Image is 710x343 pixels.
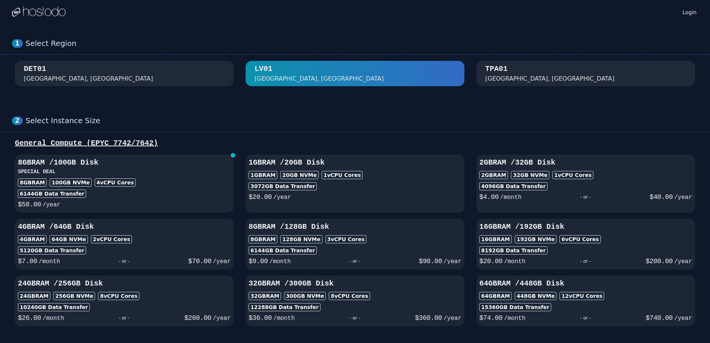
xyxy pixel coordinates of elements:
[273,315,295,322] span: /month
[50,235,88,243] div: 64 GB NVMe
[95,178,136,187] div: 4 vCPU Cores
[15,155,234,213] button: 8GBRAM /100GB DiskSPECIAL DEAL8GBRAM100GB NVMe4vCPU Cores6144GB Data Transfer$58.00/year
[674,258,692,265] span: /year
[479,303,551,311] div: 15360 GB Data Transfer
[249,303,321,311] div: 12288 GB Data Transfer
[479,171,508,179] div: 2GB RAM
[39,258,60,265] span: /month
[15,219,234,269] button: 4GBRAM /64GB Disk4GBRAM64GB NVMe2vCPU Cores5120GB Data Transfer$7.00/month- or -$70.00/year
[479,246,548,255] div: 8192 GB Data Transfer
[476,155,695,213] button: 2GBRAM /32GB Disk2GBRAM32GB NVMe1vCPU Cores4096GB Data Transfer$4.00/month- or -$40.00/year
[12,6,66,18] img: Logo
[419,258,442,265] span: $ 90.00
[18,314,41,322] span: $ 26.00
[18,201,41,208] span: $ 58.00
[479,292,512,300] div: 64GB RAM
[15,275,234,326] button: 24GBRAM /256GB Disk24GBRAM256GB NVMe8vCPU Cores10240GB Data Transfer$26.00/month- or -$260.00/year
[255,74,384,83] div: [GEOGRAPHIC_DATA], [GEOGRAPHIC_DATA]
[485,74,615,83] div: [GEOGRAPHIC_DATA], [GEOGRAPHIC_DATA]
[249,158,461,168] h3: 1GB RAM / 20 GB Disk
[18,178,47,187] div: 8GB RAM
[681,7,698,16] a: Login
[246,275,464,326] button: 32GBRAM /300GB Disk32GBRAM300GB NVMe8vCPU Cores12288GB Data Transfer$36.00/month- or -$360.00/year
[674,315,692,322] span: /year
[15,61,234,86] button: DET01 [GEOGRAPHIC_DATA], [GEOGRAPHIC_DATA]
[249,314,272,322] span: $ 36.00
[515,235,556,243] div: 192 GB NVMe
[18,222,231,232] h3: 4GB RAM / 64 GB Disk
[559,292,604,300] div: 12 vCPU Cores
[280,235,322,243] div: 128 GB NVMe
[18,292,50,300] div: 24GB RAM
[188,258,211,265] span: $ 70.00
[504,258,526,265] span: /month
[53,292,95,300] div: 256 GB NVMe
[249,171,277,179] div: 1GB RAM
[415,314,442,322] span: $ 360.00
[246,155,464,213] button: 1GBRAM /20GB Disk1GBRAM20GB NVMe1vCPU Cores3072GB Data Transfer$20.00/year
[50,178,91,187] div: 100 GB NVMe
[91,235,132,243] div: 2 vCPU Cores
[479,258,502,265] span: $ 20.00
[485,64,508,74] div: TPA01
[646,314,673,322] span: $ 740.00
[18,190,86,198] div: 6144 GB Data Transfer
[479,235,512,243] div: 16GB RAM
[479,193,499,201] span: $ 4.00
[674,194,692,201] span: /year
[26,116,698,125] div: Select Instance Size
[284,292,326,300] div: 300 GB NVMe
[18,258,37,265] span: $ 7.00
[18,235,47,243] div: 4GB RAM
[249,182,317,190] div: 3072 GB Data Transfer
[476,275,695,326] button: 64GBRAM /448GB Disk64GBRAM448GB NVMe12vCPU Cores15360GB Data Transfer$74.00/month- or -$740.00/year
[249,193,272,201] span: $ 20.00
[18,168,231,175] h3: SPECIAL DEAL
[504,315,526,322] span: /month
[18,278,231,289] h3: 24GB RAM / 256 GB Disk
[273,194,291,201] span: /year
[646,258,673,265] span: $ 200.00
[444,258,461,265] span: /year
[280,171,319,179] div: 20 GB NVMe
[213,258,231,265] span: /year
[511,171,549,179] div: 32 GB NVMe
[329,292,370,300] div: 8 vCPU Cores
[479,314,502,322] span: $ 74.00
[269,258,291,265] span: /month
[526,313,646,323] div: - or -
[479,278,692,289] h3: 64GB RAM / 448 GB Disk
[249,292,281,300] div: 32GB RAM
[552,171,593,179] div: 1 vCPU Cores
[650,193,673,201] span: $ 40.00
[12,39,23,48] div: 1
[24,74,153,83] div: [GEOGRAPHIC_DATA], [GEOGRAPHIC_DATA]
[521,192,649,202] div: - or -
[526,256,646,266] div: - or -
[12,138,698,149] div: General Compute (EPYC 7742/7642)
[26,39,698,48] div: Select Region
[479,158,692,168] h3: 2GB RAM / 32 GB Disk
[479,182,548,190] div: 4096 GB Data Transfer
[255,64,272,74] div: LV01
[18,303,90,311] div: 10240 GB Data Transfer
[249,278,461,289] h3: 32GB RAM / 300 GB Disk
[322,171,363,179] div: 1 vCPU Cores
[479,222,692,232] h3: 16GB RAM / 192 GB Disk
[184,314,211,322] span: $ 260.00
[476,219,695,269] button: 16GBRAM /192GB Disk16GBRAM192GB NVMe6vCPU Cores8192GB Data Transfer$20.00/month- or -$200.00/year
[444,315,461,322] span: /year
[246,219,464,269] button: 8GBRAM /128GB Disk8GBRAM128GB NVMe3vCPU Cores6144GB Data Transfer$9.00/month- or -$90.00/year
[476,61,695,86] button: TPA01 [GEOGRAPHIC_DATA], [GEOGRAPHIC_DATA]
[249,222,461,232] h3: 8GB RAM / 128 GB Disk
[213,315,231,322] span: /year
[249,235,277,243] div: 8GB RAM
[515,292,556,300] div: 448 GB NVMe
[42,202,60,208] span: /year
[24,64,46,74] div: DET01
[500,194,522,201] span: /month
[559,235,600,243] div: 6 vCPU Cores
[60,256,188,266] div: - or -
[291,256,419,266] div: - or -
[98,292,139,300] div: 8 vCPU Cores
